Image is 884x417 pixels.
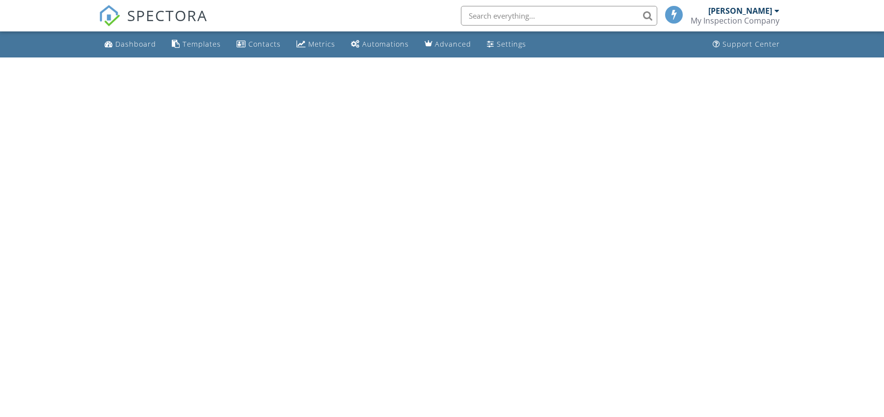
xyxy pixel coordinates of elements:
[497,39,526,49] div: Settings
[99,13,208,34] a: SPECTORA
[723,39,780,49] div: Support Center
[248,39,281,49] div: Contacts
[708,6,772,16] div: [PERSON_NAME]
[99,5,120,27] img: The Best Home Inspection Software - Spectora
[101,35,160,54] a: Dashboard
[168,35,225,54] a: Templates
[115,39,156,49] div: Dashboard
[483,35,530,54] a: Settings
[293,35,339,54] a: Metrics
[362,39,409,49] div: Automations
[421,35,475,54] a: Advanced
[347,35,413,54] a: Automations (Basic)
[691,16,779,26] div: My Inspection Company
[709,35,784,54] a: Support Center
[127,5,208,26] span: SPECTORA
[435,39,471,49] div: Advanced
[461,6,657,26] input: Search everything...
[308,39,335,49] div: Metrics
[183,39,221,49] div: Templates
[233,35,285,54] a: Contacts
